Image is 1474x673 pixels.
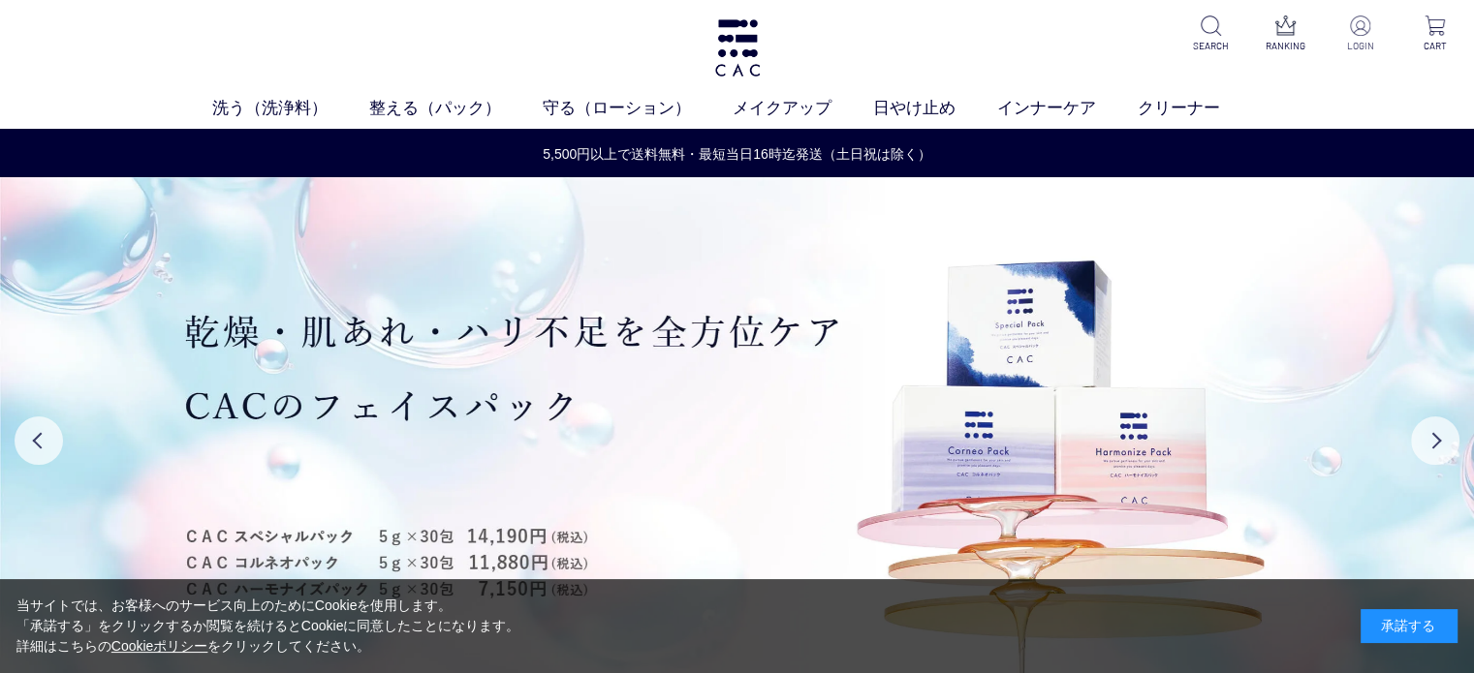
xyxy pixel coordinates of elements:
[1336,15,1384,53] a: LOGIN
[1262,15,1309,53] a: RANKING
[1336,39,1384,53] p: LOGIN
[1411,39,1458,53] p: CART
[1187,39,1235,53] p: SEARCH
[15,416,63,465] button: Previous
[543,96,733,121] a: 守る（ローション）
[1361,609,1458,643] div: 承諾する
[1262,39,1309,53] p: RANKING
[1138,96,1262,121] a: クリーナー
[712,19,763,76] img: logo
[16,596,520,657] div: 当サイトでは、お客様へのサービス向上のためにCookieを使用します。 「承諾する」をクリックするか閲覧を続けるとCookieに同意したことになります。 詳細はこちらの をクリックしてください。
[1411,416,1459,465] button: Next
[212,96,369,121] a: 洗う（洗浄料）
[997,96,1138,121] a: インナーケア
[733,96,873,121] a: メイクアップ
[1,144,1473,165] a: 5,500円以上で送料無料・最短当日16時迄発送（土日祝は除く）
[1411,15,1458,53] a: CART
[1187,15,1235,53] a: SEARCH
[369,96,543,121] a: 整える（パック）
[111,638,208,654] a: Cookieポリシー
[873,96,997,121] a: 日やけ止め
